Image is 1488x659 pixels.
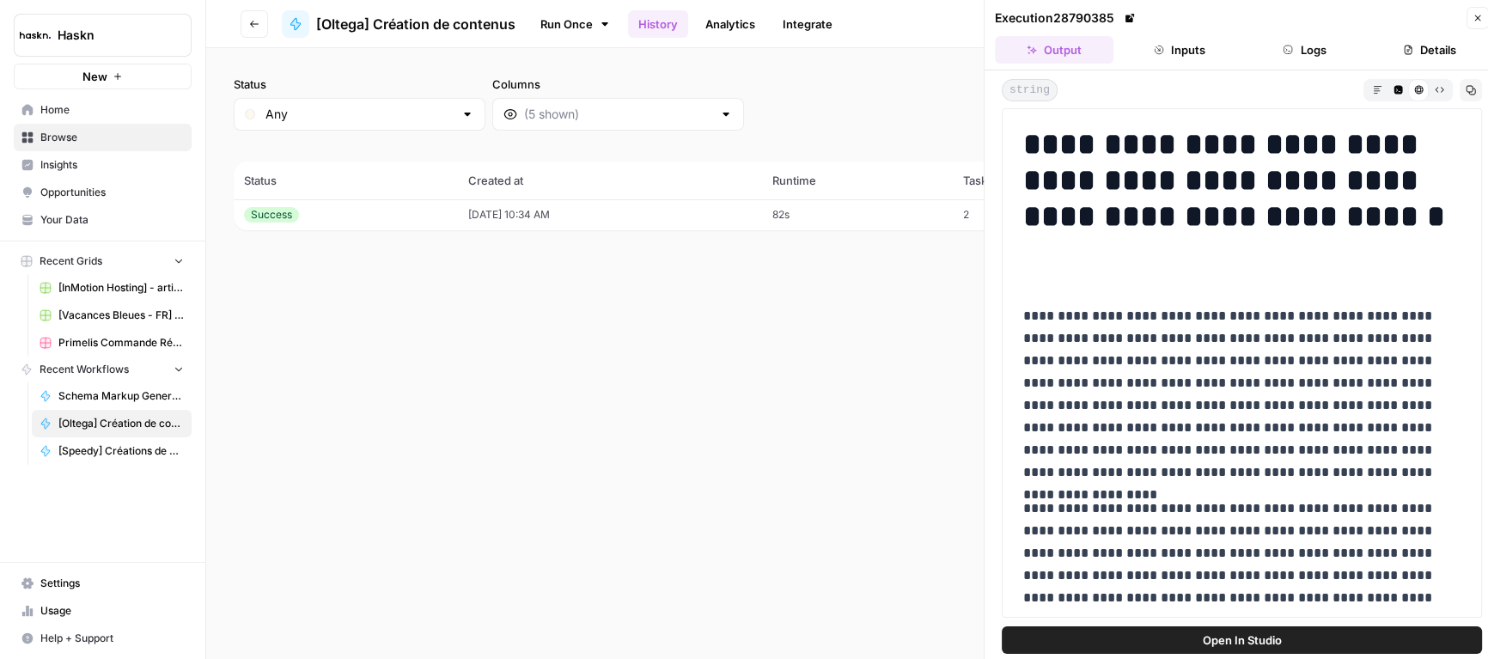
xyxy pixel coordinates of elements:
[762,162,954,199] th: Runtime
[953,199,1103,230] td: 2
[1002,626,1482,654] button: Open In Studio
[40,576,184,591] span: Settings
[14,151,192,179] a: Insights
[58,308,184,323] span: [Vacances Bleues - FR] Pages refonte sites hôtels - Le Grand Large Grid
[458,162,761,199] th: Created at
[58,335,184,351] span: Primelis Commande Rédaction Netlinking (2).csv
[1203,632,1282,649] span: Open In Studio
[40,631,184,646] span: Help + Support
[995,36,1113,64] button: Output
[244,207,299,223] div: Success
[40,157,184,173] span: Insights
[14,179,192,206] a: Opportunities
[40,102,184,118] span: Home
[40,603,184,619] span: Usage
[265,106,454,123] input: Any
[14,597,192,625] a: Usage
[1246,36,1364,64] button: Logs
[14,124,192,151] a: Browse
[762,199,954,230] td: 82s
[40,362,129,377] span: Recent Workflows
[14,625,192,652] button: Help + Support
[772,10,843,38] a: Integrate
[14,96,192,124] a: Home
[282,10,515,38] a: [Oltega] Création de contenus
[628,10,688,38] a: History
[32,329,192,357] a: Primelis Commande Rédaction Netlinking (2).csv
[32,274,192,302] a: [InMotion Hosting] - article de blog 2000 mots
[32,437,192,465] a: [Speedy] Créations de contenu
[14,248,192,274] button: Recent Grids
[492,76,744,93] label: Columns
[32,410,192,437] a: [Oltega] Création de contenus
[524,106,712,123] input: (5 shown)
[14,206,192,234] a: Your Data
[14,357,192,382] button: Recent Workflows
[58,388,184,404] span: Schema Markup Generator
[995,9,1138,27] div: Execution 28790385
[58,280,184,296] span: [InMotion Hosting] - article de blog 2000 mots
[20,20,51,51] img: Haskn Logo
[40,212,184,228] span: Your Data
[14,570,192,597] a: Settings
[695,10,765,38] a: Analytics
[58,27,162,44] span: Haskn
[234,162,458,199] th: Status
[1002,79,1058,101] span: string
[234,131,1461,162] span: (1 records)
[529,9,621,39] a: Run Once
[58,443,184,459] span: [Speedy] Créations de contenu
[14,64,192,89] button: New
[82,68,107,85] span: New
[234,76,485,93] label: Status
[32,382,192,410] a: Schema Markup Generator
[458,199,761,230] td: [DATE] 10:34 AM
[32,302,192,329] a: [Vacances Bleues - FR] Pages refonte sites hôtels - Le Grand Large Grid
[1120,36,1239,64] button: Inputs
[40,185,184,200] span: Opportunities
[40,130,184,145] span: Browse
[40,253,102,269] span: Recent Grids
[953,162,1103,199] th: Tasks
[58,416,184,431] span: [Oltega] Création de contenus
[14,14,192,57] button: Workspace: Haskn
[316,14,515,34] span: [Oltega] Création de contenus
